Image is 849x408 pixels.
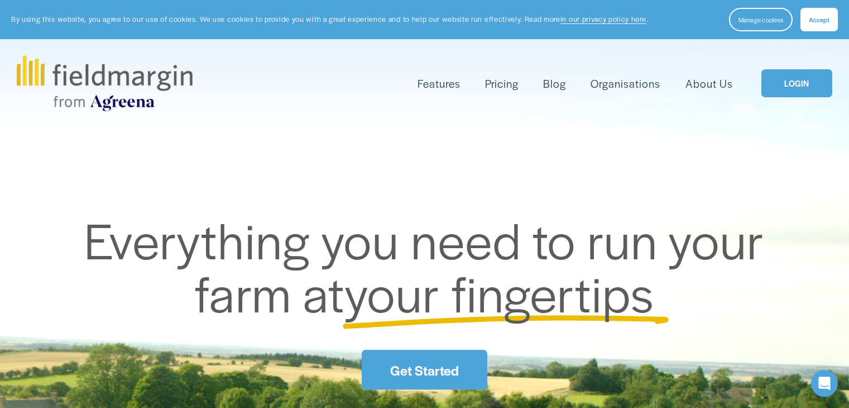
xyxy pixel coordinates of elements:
[543,74,566,93] a: Blog
[418,74,461,93] a: folder dropdown
[591,74,660,93] a: Organisations
[11,14,648,25] p: By using this website, you agree to our use of cookies. We use cookies to provide you with a grea...
[809,15,829,24] span: Accept
[738,15,783,24] span: Manage cookies
[560,14,646,24] a: in our privacy policy here
[729,8,793,31] button: Manage cookies
[84,204,776,328] span: Everything you need to run your farm at
[344,257,654,327] span: your fingertips
[800,8,838,31] button: Accept
[362,350,487,390] a: Get Started
[761,69,832,98] a: LOGIN
[418,75,461,92] span: Features
[17,55,192,111] img: fieldmargin.com
[811,370,838,397] div: Open Intercom Messenger
[485,74,519,93] a: Pricing
[685,74,733,93] a: About Us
